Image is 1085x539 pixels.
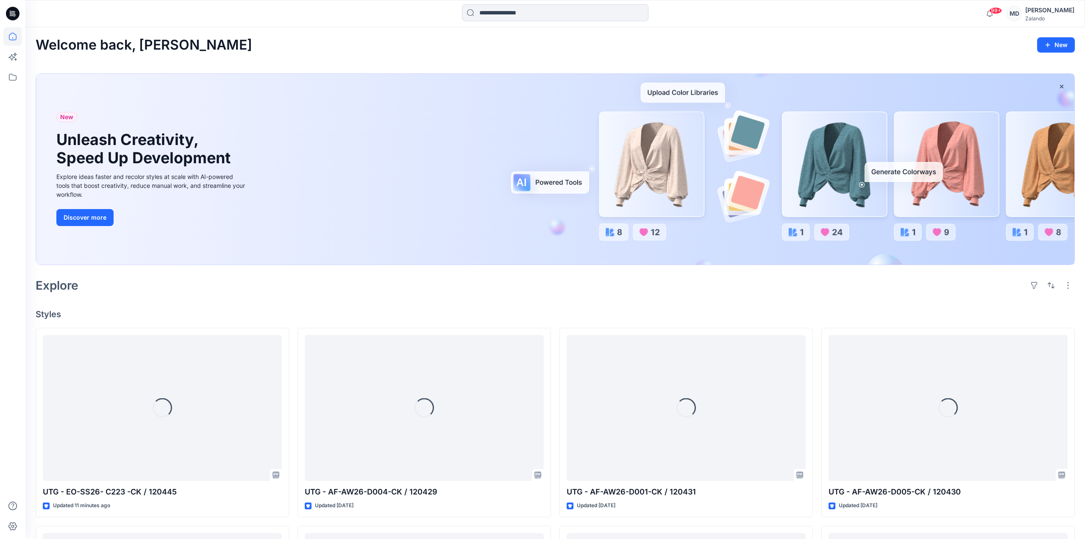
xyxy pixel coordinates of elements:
[567,486,806,498] p: UTG - AF-AW26-D001-CK / 120431
[315,501,353,510] p: Updated [DATE]
[1025,5,1074,15] div: [PERSON_NAME]
[56,209,114,226] button: Discover more
[1007,6,1022,21] div: MD
[989,7,1002,14] span: 99+
[56,209,247,226] a: Discover more
[56,131,234,167] h1: Unleash Creativity, Speed Up Development
[1037,37,1075,53] button: New
[36,279,78,292] h2: Explore
[36,37,252,53] h2: Welcome back, [PERSON_NAME]
[36,309,1075,319] h4: Styles
[43,486,282,498] p: UTG - EO-SS26- C223 -CK / 120445
[53,501,110,510] p: Updated 11 minutes ago
[839,501,877,510] p: Updated [DATE]
[56,172,247,199] div: Explore ideas faster and recolor styles at scale with AI-powered tools that boost creativity, red...
[60,112,73,122] span: New
[577,501,615,510] p: Updated [DATE]
[305,486,544,498] p: UTG - AF-AW26-D004-CK / 120429
[1025,15,1074,22] div: Zalando
[829,486,1068,498] p: UTG - AF-AW26-D005-CK / 120430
